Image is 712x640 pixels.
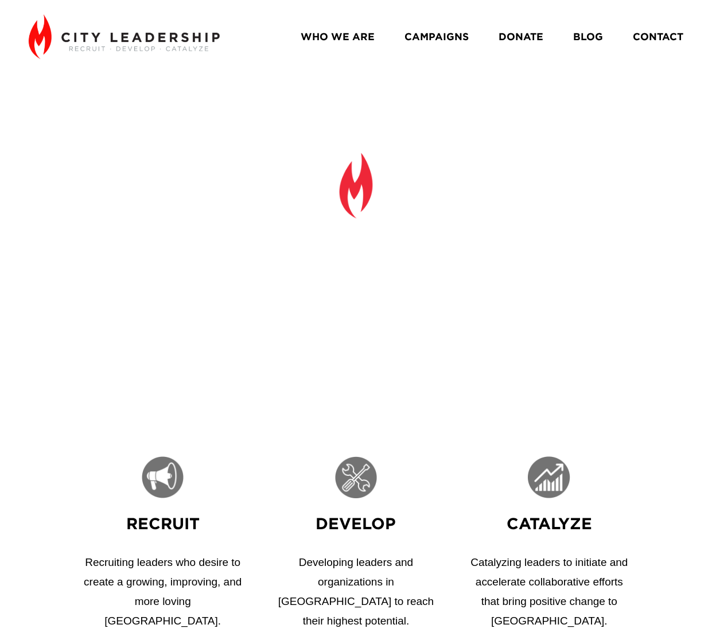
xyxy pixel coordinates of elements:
[277,513,435,534] h3: Develop
[470,553,628,631] p: Catalyzing leaders to initiate and accelerate collaborative efforts that bring positive change to...
[301,26,375,46] a: WHO WE ARE
[277,553,435,631] p: Developing leaders and organizations in [GEOGRAPHIC_DATA] to reach their highest potential.
[499,26,543,46] a: DONATE
[470,513,628,534] h3: Catalyze
[29,14,220,59] img: City Leadership - Recruit. Develop. Catalyze.
[145,226,577,320] strong: Everything Rises and Falls on Leadership
[573,26,603,46] a: BLOG
[633,26,683,46] a: CONTACT
[84,553,242,631] p: Recruiting leaders who desire to create a growing, improving, and more loving [GEOGRAPHIC_DATA].
[404,26,469,46] a: CAMPAIGNS
[84,513,242,534] h3: Recruit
